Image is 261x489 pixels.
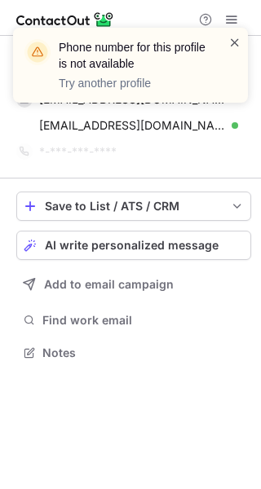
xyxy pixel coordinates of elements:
[16,231,251,260] button: AI write personalized message
[42,346,245,360] span: Notes
[16,309,251,332] button: Find work email
[45,239,219,252] span: AI write personalized message
[16,270,251,299] button: Add to email campaign
[16,341,251,364] button: Notes
[45,200,223,213] div: Save to List / ATS / CRM
[42,313,245,328] span: Find work email
[16,10,114,29] img: ContactOut v5.3.10
[59,39,209,72] header: Phone number for this profile is not available
[16,192,251,221] button: save-profile-one-click
[59,75,209,91] p: Try another profile
[44,278,174,291] span: Add to email campaign
[24,39,51,65] img: warning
